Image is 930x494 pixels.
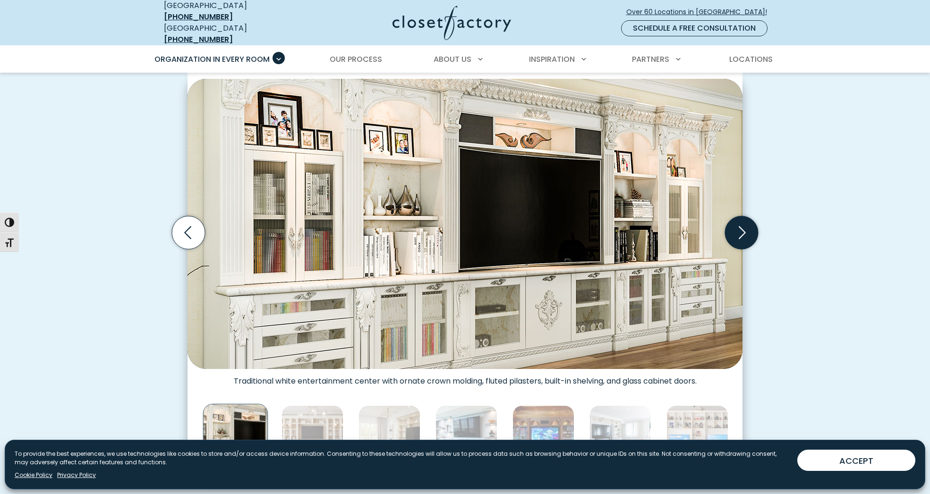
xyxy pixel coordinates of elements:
span: Inspiration [529,54,575,65]
img: Traditional white entertainment center with ornate crown molding, fluted pilasters, built-in shel... [203,404,268,469]
a: [PHONE_NUMBER] [164,34,233,45]
img: Living room with built in white shaker cabinets and book shelves [589,405,651,467]
img: Sleek entertainment center with floating shelves with underlighting [435,405,497,467]
button: Previous slide [168,212,209,253]
p: To provide the best experiences, we use technologies like cookies to store and/or access device i... [15,450,790,467]
img: Custom entertainment and media center with book shelves for movies and LED lighting [512,405,574,467]
a: Schedule a Free Consultation [621,20,768,36]
img: Gaming media center with dual tv monitors and gaming console storage [666,405,728,467]
a: Over 60 Locations in [GEOGRAPHIC_DATA]! [626,4,775,20]
img: Custom built-ins in living room in light woodgrain finish [358,405,420,467]
img: Custom built-in entertainment center with media cabinets for hidden storage and open display shel... [282,405,343,467]
nav: Primary Menu [148,46,783,73]
span: Locations [729,54,773,65]
span: Our Process [330,54,382,65]
span: Organization in Every Room [154,54,270,65]
figcaption: Traditional white entertainment center with ornate crown molding, fluted pilasters, built-in shel... [188,369,742,386]
span: Over 60 Locations in [GEOGRAPHIC_DATA]! [626,7,775,17]
img: Traditional white entertainment center with ornate crown molding, fluted pilasters, built-in shel... [188,79,742,369]
button: ACCEPT [797,450,915,471]
img: Closet Factory Logo [392,6,511,40]
span: Partners [632,54,669,65]
a: Cookie Policy [15,471,52,479]
span: About Us [434,54,471,65]
button: Next slide [721,212,762,253]
a: [PHONE_NUMBER] [164,11,233,22]
div: [GEOGRAPHIC_DATA] [164,23,301,45]
a: Privacy Policy [57,471,96,479]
